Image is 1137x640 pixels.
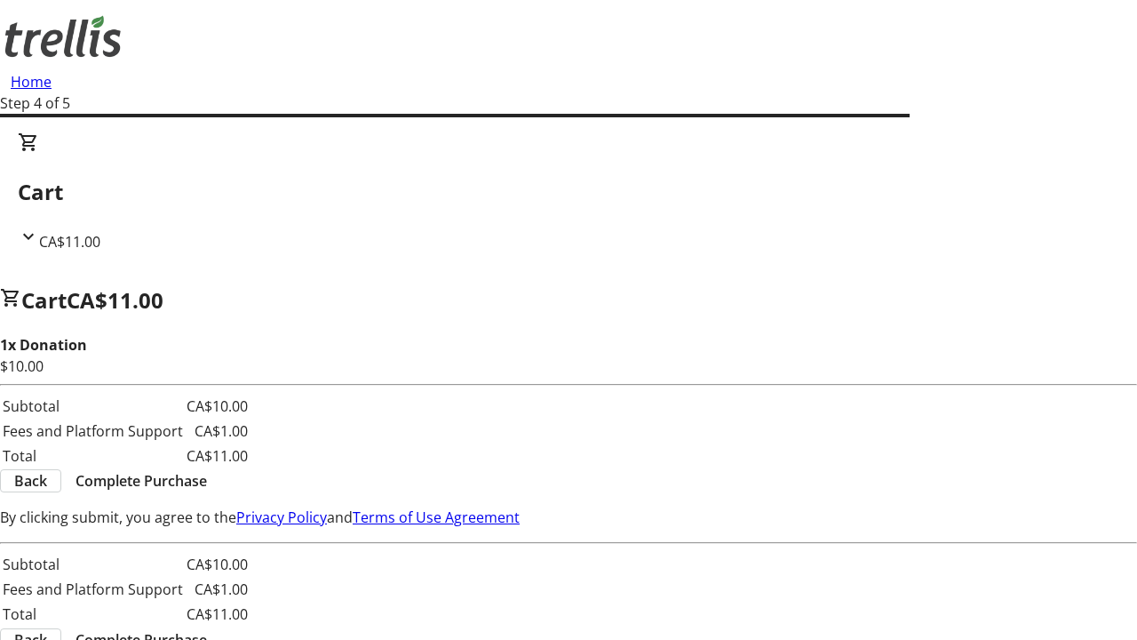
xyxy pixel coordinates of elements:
td: CA$1.00 [186,578,249,601]
span: Cart [21,285,67,315]
td: Fees and Platform Support [2,420,184,443]
a: Privacy Policy [236,508,327,527]
td: Fees and Platform Support [2,578,184,601]
td: Subtotal [2,553,184,576]
button: Complete Purchase [61,470,221,492]
td: CA$11.00 [186,603,249,626]
td: Total [2,444,184,468]
td: CA$11.00 [186,444,249,468]
td: CA$1.00 [186,420,249,443]
td: Total [2,603,184,626]
span: Back [14,470,47,492]
h2: Cart [18,176,1119,208]
a: Terms of Use Agreement [353,508,520,527]
span: CA$11.00 [39,232,100,252]
span: Complete Purchase [76,470,207,492]
td: Subtotal [2,395,184,418]
td: CA$10.00 [186,553,249,576]
td: CA$10.00 [186,395,249,418]
span: CA$11.00 [67,285,163,315]
div: CartCA$11.00 [18,132,1119,252]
